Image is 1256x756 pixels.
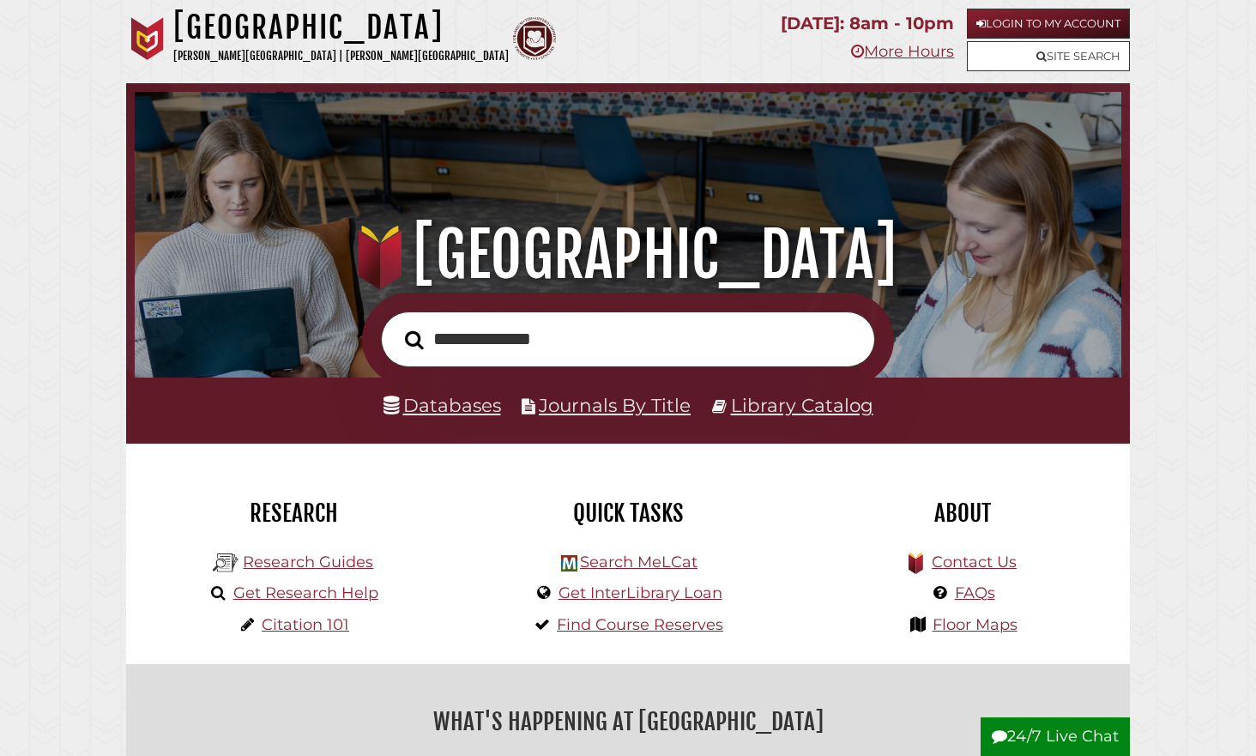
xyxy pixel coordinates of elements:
a: Site Search [967,41,1130,71]
a: Journals By Title [539,394,691,416]
a: Login to My Account [967,9,1130,39]
a: FAQs [955,584,995,602]
a: Floor Maps [933,615,1017,634]
img: Calvin Theological Seminary [513,17,556,60]
img: Hekman Library Logo [561,555,577,572]
img: Calvin University [126,17,169,60]
h1: [GEOGRAPHIC_DATA] [173,9,509,46]
h2: What's Happening at [GEOGRAPHIC_DATA] [139,702,1117,741]
i: Search [405,330,424,349]
p: [PERSON_NAME][GEOGRAPHIC_DATA] | [PERSON_NAME][GEOGRAPHIC_DATA] [173,46,509,66]
a: Contact Us [932,553,1017,572]
h2: About [808,499,1117,528]
a: Search MeLCat [580,553,697,572]
p: [DATE]: 8am - 10pm [781,9,954,39]
h2: Research [139,499,448,528]
a: Find Course Reserves [557,615,723,634]
button: Search [396,325,432,354]
a: Get InterLibrary Loan [559,584,722,602]
img: Hekman Library Logo [213,550,239,576]
a: Get Research Help [233,584,378,602]
a: Citation 101 [262,615,349,634]
a: Databases [383,394,501,416]
h1: [GEOGRAPHIC_DATA] [154,217,1102,293]
a: Library Catalog [731,394,873,416]
a: Research Guides [243,553,373,572]
h2: Quick Tasks [474,499,782,528]
a: More Hours [851,42,954,61]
